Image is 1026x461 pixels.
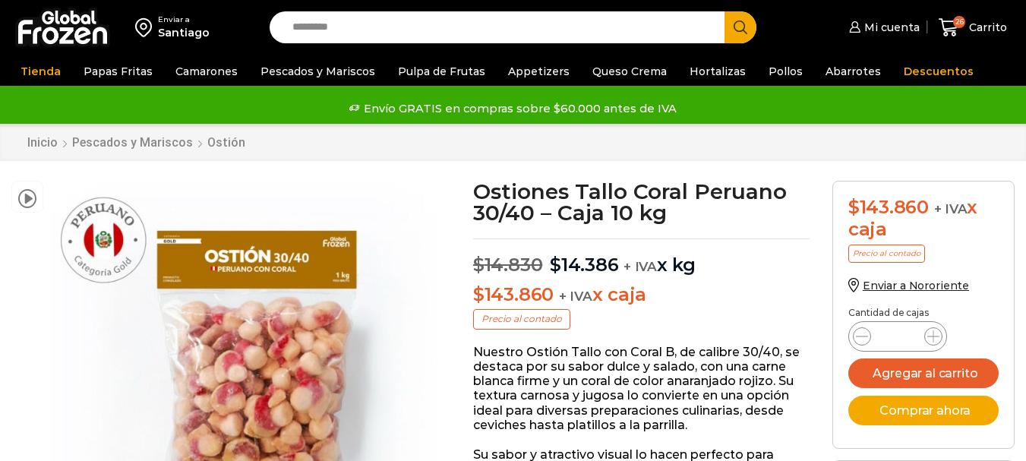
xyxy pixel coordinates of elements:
bdi: 143.860 [473,283,554,305]
a: Pescados y Mariscos [253,57,383,86]
bdi: 14.830 [473,254,542,276]
p: Nuestro Ostión Tallo con Coral B, de calibre 30/40, se destaca por su sabor dulce y salado, con u... [473,345,810,432]
span: $ [848,196,860,218]
span: + IVA [559,289,592,304]
span: $ [473,283,485,305]
a: Appetizers [500,57,577,86]
a: Abarrotes [818,57,889,86]
a: Pescados y Mariscos [71,135,194,150]
span: + IVA [934,201,968,216]
a: Enviar a Nororiente [848,279,969,292]
div: Enviar a [158,14,210,25]
a: Pulpa de Frutas [390,57,493,86]
p: Precio al contado [848,245,925,263]
span: $ [550,254,561,276]
div: x caja [848,197,999,241]
a: Descuentos [896,57,981,86]
a: Papas Fritas [76,57,160,86]
a: 26 Carrito [935,10,1011,46]
a: Hortalizas [682,57,753,86]
img: address-field-icon.svg [135,14,158,40]
button: Agregar al carrito [848,358,999,388]
button: Comprar ahora [848,396,999,425]
nav: Breadcrumb [27,135,246,150]
a: Ostión [207,135,246,150]
h1: Ostiones Tallo Coral Peruano 30/40 – Caja 10 kg [473,181,810,223]
span: + IVA [623,259,657,274]
bdi: 14.386 [550,254,618,276]
bdi: 143.860 [848,196,929,218]
a: Mi cuenta [845,12,920,43]
button: Search button [725,11,756,43]
span: Carrito [965,20,1007,35]
span: $ [473,254,485,276]
p: x kg [473,238,810,276]
p: Precio al contado [473,309,570,329]
span: 26 [953,16,965,28]
div: Santiago [158,25,210,40]
span: Enviar a Nororiente [863,279,969,292]
p: Cantidad de cajas [848,308,999,318]
a: Pollos [761,57,810,86]
input: Product quantity [883,326,912,347]
a: Camarones [168,57,245,86]
span: Mi cuenta [860,20,920,35]
a: Queso Crema [585,57,674,86]
a: Tienda [13,57,68,86]
p: x caja [473,284,810,306]
a: Inicio [27,135,58,150]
